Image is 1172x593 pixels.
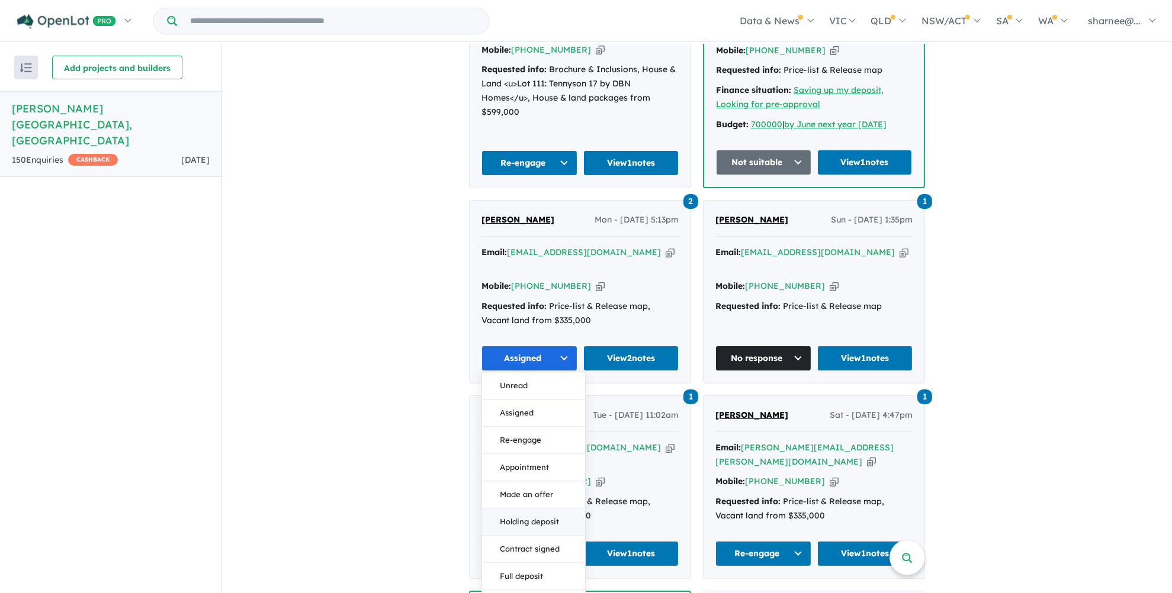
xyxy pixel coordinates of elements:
div: | [716,118,912,132]
strong: Mobile: [715,281,745,291]
button: Assigned [481,346,577,371]
button: Contract signed [482,536,585,563]
div: Price-list & Release map [716,63,912,78]
button: Full deposit [482,563,585,590]
div: Price-list & Release map [715,299,913,314]
a: 1 [917,388,932,404]
span: [PERSON_NAME] [481,214,554,225]
button: Copy [867,456,876,468]
a: [EMAIL_ADDRESS][DOMAIN_NAME] [507,247,661,257]
strong: Requested info: [481,64,547,75]
button: Holding deposit [482,508,585,536]
a: [PHONE_NUMBER] [511,44,591,55]
a: [PERSON_NAME] [715,408,788,423]
strong: Finance situation: [716,85,791,95]
a: [PHONE_NUMBER] [745,281,825,291]
button: Copy [596,475,605,488]
a: View1notes [817,150,913,175]
button: Copy [596,280,605,292]
span: sharnee@... [1088,15,1141,27]
span: Sat - [DATE] 4:47pm [830,408,913,423]
span: [PERSON_NAME] [715,214,788,225]
span: 1 [917,389,932,404]
input: Try estate name, suburb, builder or developer [179,8,487,34]
span: 2 [683,194,698,209]
span: CASHBACK [68,154,118,166]
a: View1notes [583,541,679,566]
strong: Mobile: [716,45,746,56]
a: 1 [683,388,698,404]
button: Copy [596,44,605,56]
button: No response [715,346,811,371]
a: [PERSON_NAME] [481,213,554,227]
strong: Budget: [716,119,749,130]
a: 2 [683,193,698,209]
strong: Email: [715,247,741,257]
a: by June next year [DATE] [784,119,887,130]
strong: Email: [715,442,741,453]
a: 700000 [751,119,782,130]
a: View1notes [817,346,913,371]
a: [EMAIL_ADDRESS][DOMAIN_NAME] [741,247,895,257]
strong: Mobile: [715,476,745,486]
span: [PERSON_NAME] [715,410,788,420]
button: Re-engage [482,427,585,454]
button: Copy [900,246,908,259]
span: Sun - [DATE] 1:35pm [831,213,913,227]
strong: Requested info: [715,496,781,507]
a: 1 [917,193,932,209]
button: Appointment [482,454,585,481]
span: Tue - [DATE] 11:02am [593,408,679,423]
button: Copy [830,280,839,292]
a: View2notes [583,346,679,371]
div: Price-list & Release map, Vacant land from $335,000 [481,299,679,328]
img: Openlot PRO Logo White [17,14,116,29]
div: Price-list & Release map, Vacant land from $335,000 [715,495,913,523]
img: sort.svg [20,63,32,72]
a: [PERSON_NAME][EMAIL_ADDRESS][PERSON_NAME][DOMAIN_NAME] [715,442,894,467]
button: Made an offer [482,481,585,508]
a: [PERSON_NAME] [715,213,788,227]
span: 1 [683,389,698,404]
button: Re-engage [715,541,811,566]
strong: Email: [481,247,507,257]
a: [PHONE_NUMBER] [511,281,591,291]
strong: Mobile: [481,44,511,55]
button: Assigned [482,399,585,427]
button: Not suitable [716,150,811,175]
a: Saving up my deposit, Looking for pre-approval [716,85,884,109]
strong: Mobile: [481,281,511,291]
a: [PHONE_NUMBER] [746,45,826,56]
a: View1notes [583,150,679,176]
a: [PHONE_NUMBER] [745,476,825,486]
span: Mon - [DATE] 5:13pm [595,213,679,227]
button: Re-engage [481,150,577,176]
span: 1 [917,194,932,209]
strong: Requested info: [716,65,781,75]
button: Copy [830,44,839,57]
button: Add projects and builders [52,56,182,79]
h5: [PERSON_NAME][GEOGRAPHIC_DATA] , [GEOGRAPHIC_DATA] [12,101,210,149]
a: View1notes [817,541,913,566]
button: Copy [666,246,675,259]
button: Unread [482,372,585,399]
strong: Requested info: [481,301,547,311]
button: Copy [830,475,839,488]
div: Brochure & Inclusions, House & Land <u>Lot 111: Tennyson 17 by DBN Homes</u>, House & land packag... [481,63,679,119]
div: 150 Enquir ies [12,153,118,167]
button: Copy [666,441,675,454]
strong: Requested info: [715,301,781,311]
span: [DATE] [181,154,210,165]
